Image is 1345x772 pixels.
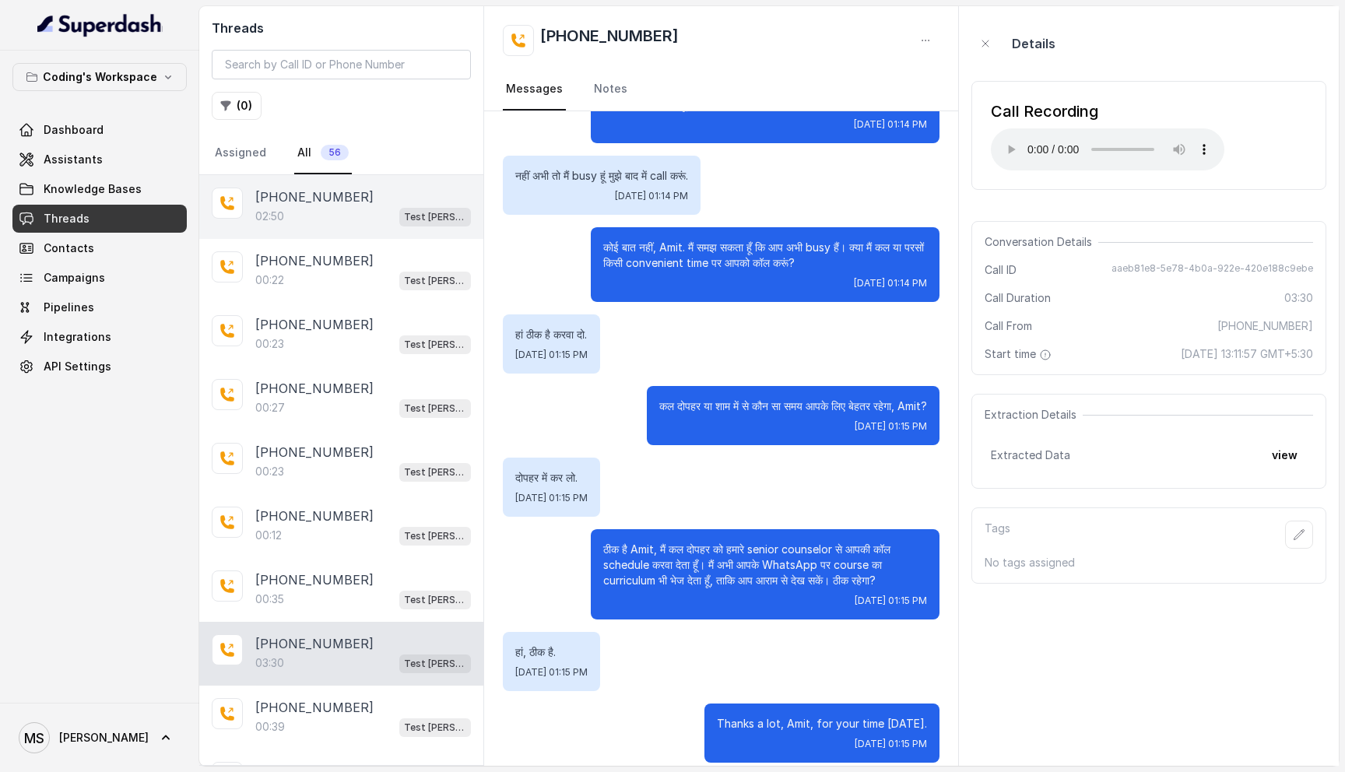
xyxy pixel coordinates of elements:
[991,128,1224,170] audio: Your browser does not support the audio element.
[255,272,284,288] p: 00:22
[255,251,374,270] p: [PHONE_NUMBER]
[855,420,927,433] span: [DATE] 01:15 PM
[985,555,1313,570] p: No tags assigned
[44,240,94,256] span: Contacts
[404,273,466,289] p: Test [PERSON_NAME]
[540,25,679,56] h2: [PHONE_NUMBER]
[404,337,466,353] p: Test [PERSON_NAME]
[404,465,466,480] p: Test [PERSON_NAME]
[515,470,588,486] p: दोपहर में कर लो.
[255,379,374,398] p: [PHONE_NUMBER]
[255,315,374,334] p: [PHONE_NUMBER]
[515,349,588,361] span: [DATE] 01:15 PM
[12,146,187,174] a: Assistants
[503,68,939,111] nav: Tabs
[12,293,187,321] a: Pipelines
[855,738,927,750] span: [DATE] 01:15 PM
[659,398,927,414] p: कल दोपहर या शाम में से कौन सा समय आपके लिए बेहतर रहेगा, Amit?
[44,270,105,286] span: Campaigns
[255,464,284,479] p: 00:23
[212,50,471,79] input: Search by Call ID or Phone Number
[515,327,588,342] p: हां ठीक है करवा दो.
[255,570,374,589] p: [PHONE_NUMBER]
[44,300,94,315] span: Pipelines
[44,329,111,345] span: Integrations
[404,401,466,416] p: Test [PERSON_NAME]
[515,168,688,184] p: नहीं अभी तो मैं busy हूं मुझे बाद में call करूं.
[854,277,927,289] span: [DATE] 01:14 PM
[404,656,466,672] p: Test [PERSON_NAME]
[12,264,187,292] a: Campaigns
[1111,262,1313,278] span: aaeb81e8-5e78-4b0a-922e-420e188c9ebe
[615,190,688,202] span: [DATE] 01:14 PM
[503,68,566,111] a: Messages
[12,175,187,203] a: Knowledge Bases
[255,443,374,461] p: [PHONE_NUMBER]
[1012,34,1055,53] p: Details
[515,644,588,660] p: हां, ठीक है.
[12,323,187,351] a: Integrations
[985,262,1017,278] span: Call ID
[255,400,285,416] p: 00:27
[44,181,142,197] span: Knowledge Bases
[255,209,284,224] p: 02:50
[404,592,466,608] p: Test [PERSON_NAME]
[12,716,187,760] a: [PERSON_NAME]
[985,290,1051,306] span: Call Duration
[255,719,285,735] p: 00:39
[255,655,284,671] p: 03:30
[12,63,187,91] button: Coding's Workspace
[603,240,927,271] p: कोई बात नहीं, Amit. मैं समझ सकता हूँ कि आप अभी busy हैं। क्या मैं कल या परसों किसी convenient tim...
[37,12,163,37] img: light.svg
[985,234,1098,250] span: Conversation Details
[985,407,1083,423] span: Extraction Details
[59,730,149,746] span: [PERSON_NAME]
[294,132,352,174] a: All56
[44,152,103,167] span: Assistants
[404,720,466,735] p: Test [PERSON_NAME]
[985,346,1055,362] span: Start time
[404,528,466,544] p: Test [PERSON_NAME]
[991,447,1070,463] span: Extracted Data
[255,528,282,543] p: 00:12
[212,19,471,37] h2: Threads
[515,666,588,679] span: [DATE] 01:15 PM
[591,68,630,111] a: Notes
[1284,290,1313,306] span: 03:30
[1217,318,1313,334] span: [PHONE_NUMBER]
[985,318,1032,334] span: Call From
[321,145,349,160] span: 56
[855,595,927,607] span: [DATE] 01:15 PM
[255,591,284,607] p: 00:35
[854,118,927,131] span: [DATE] 01:14 PM
[255,336,284,352] p: 00:23
[991,100,1224,122] div: Call Recording
[43,68,157,86] p: Coding's Workspace
[44,359,111,374] span: API Settings
[985,521,1010,549] p: Tags
[24,730,44,746] text: MS
[255,507,374,525] p: [PHONE_NUMBER]
[603,542,927,588] p: ठीक है Amit, मैं कल दोपहर को हमारे senior counselor से आपकी कॉल schedule करवा देता हूँ। मैं अभी आ...
[12,234,187,262] a: Contacts
[44,211,90,226] span: Threads
[44,122,104,138] span: Dashboard
[255,634,374,653] p: [PHONE_NUMBER]
[212,132,471,174] nav: Tabs
[717,716,927,732] p: Thanks a lot, Amit, for your time [DATE].
[1262,441,1307,469] button: view
[12,116,187,144] a: Dashboard
[212,132,269,174] a: Assigned
[515,492,588,504] span: [DATE] 01:15 PM
[12,353,187,381] a: API Settings
[12,205,187,233] a: Threads
[255,698,374,717] p: [PHONE_NUMBER]
[404,209,466,225] p: Test [PERSON_NAME]
[1181,346,1313,362] span: [DATE] 13:11:57 GMT+5:30
[212,92,262,120] button: (0)
[255,188,374,206] p: [PHONE_NUMBER]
